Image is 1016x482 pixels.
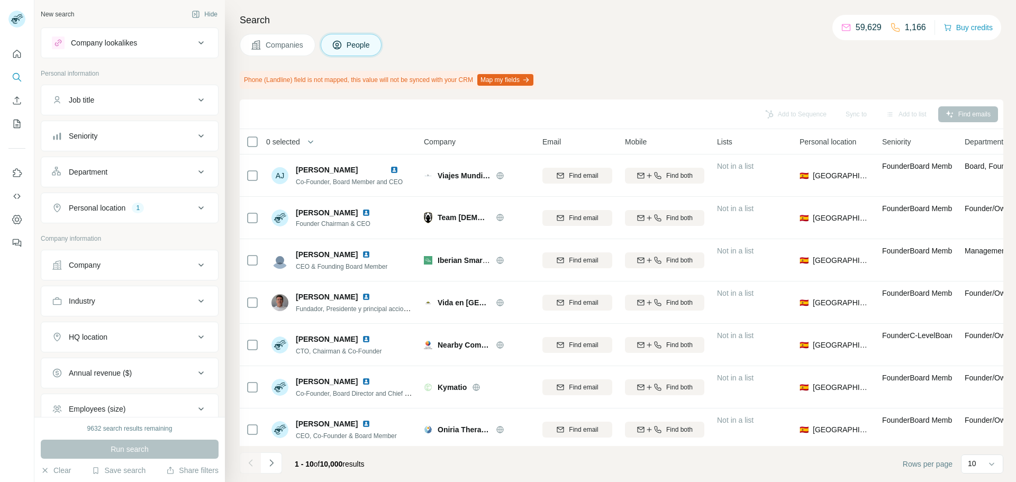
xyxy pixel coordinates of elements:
[813,382,869,393] span: [GEOGRAPHIC_DATA]
[882,204,984,213] span: Founder Board Member C-Level
[569,171,598,180] span: Find email
[362,377,370,386] img: LinkedIn logo
[625,252,704,268] button: Find both
[438,256,538,265] span: Iberian Smart Financial Agro
[882,247,984,255] span: Founder Board Member C-Level
[390,166,398,174] img: LinkedIn logo
[717,331,754,340] span: Not in a list
[477,74,533,86] button: Map my fields
[362,335,370,343] img: LinkedIn logo
[666,171,693,180] span: Find both
[41,30,218,56] button: Company lookalikes
[965,137,1003,147] span: Department
[8,163,25,183] button: Use Surfe on LinkedIn
[569,256,598,265] span: Find email
[800,213,809,223] span: 🇪🇸
[271,167,288,184] div: AJ
[542,252,612,268] button: Find email
[41,288,218,314] button: Industry
[296,348,382,355] span: CTO, Chairman & Co-Founder
[166,465,219,476] button: Share filters
[666,298,693,307] span: Find both
[542,422,612,438] button: Find email
[625,422,704,438] button: Find both
[271,210,288,226] img: Avatar
[438,340,491,350] span: Nearby Computing
[424,383,432,392] img: Logo of Kymatio
[8,233,25,252] button: Feedback
[8,210,25,229] button: Dashboard
[8,187,25,206] button: Use Surfe API
[625,295,704,311] button: Find both
[296,178,403,186] span: Co-Founder, Board Member and CEO
[717,162,754,170] span: Not in a list
[813,170,869,181] span: [GEOGRAPHIC_DATA]
[69,131,97,141] div: Seniority
[717,289,754,297] span: Not in a list
[625,337,704,353] button: Find both
[800,297,809,308] span: 🇪🇸
[813,424,869,435] span: [GEOGRAPHIC_DATA]
[438,170,491,181] span: Viajes Munditravel
[424,298,432,307] img: Logo of Vida en Marte
[569,298,598,307] span: Find email
[800,170,809,181] span: 🇪🇸
[240,71,536,89] div: Phone (Landline) field is not mapped, this value will not be synced with your CRM
[813,340,869,350] span: [GEOGRAPHIC_DATA]
[666,425,693,434] span: Find both
[717,247,754,255] span: Not in a list
[424,212,432,223] img: Logo of Team Heretics
[296,334,358,344] span: [PERSON_NAME]
[717,137,732,147] span: Lists
[438,212,491,223] span: Team [DEMOGRAPHIC_DATA]
[296,219,375,229] span: Founder Chairman & CEO
[296,419,358,429] span: [PERSON_NAME]
[542,379,612,395] button: Find email
[8,91,25,110] button: Enrich CSV
[717,204,754,213] span: Not in a list
[813,255,869,266] span: [GEOGRAPHIC_DATA]
[41,396,218,422] button: Employees (size)
[717,416,754,424] span: Not in a list
[87,424,173,433] div: 9632 search results remaining
[320,460,343,468] span: 10,000
[69,95,94,105] div: Job title
[41,159,218,185] button: Department
[882,162,984,170] span: Founder Board Member C-Level
[424,256,432,265] img: Logo of Iberian Smart Financial Agro
[240,13,1003,28] h4: Search
[261,452,282,474] button: Navigate to next page
[625,210,704,226] button: Find both
[271,379,288,396] img: Avatar
[41,324,218,350] button: HQ location
[271,421,288,438] img: Avatar
[569,213,598,223] span: Find email
[666,213,693,223] span: Find both
[882,416,984,424] span: Founder Board Member C-Level
[266,40,304,50] span: Companies
[295,460,365,468] span: results
[271,294,288,311] img: Avatar
[625,379,704,395] button: Find both
[438,297,491,308] span: Vida en [GEOGRAPHIC_DATA]
[438,382,467,393] span: Kymatio
[882,137,911,147] span: Seniority
[362,208,370,217] img: LinkedIn logo
[69,296,95,306] div: Industry
[905,21,926,34] p: 1,166
[41,360,218,386] button: Annual revenue ($)
[296,263,387,270] span: CEO & Founding Board Member
[69,368,132,378] div: Annual revenue ($)
[296,208,358,217] span: [PERSON_NAME]
[41,234,219,243] p: Company information
[8,68,25,87] button: Search
[41,123,218,149] button: Seniority
[296,304,417,313] span: Fundador, Presidente y principal accionista
[813,213,869,223] span: [GEOGRAPHIC_DATA]
[438,424,491,435] span: Oniria Therapeutics
[41,87,218,113] button: Job title
[569,425,598,434] span: Find email
[800,340,809,350] span: 🇪🇸
[92,465,146,476] button: Save search
[362,250,370,259] img: LinkedIn logo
